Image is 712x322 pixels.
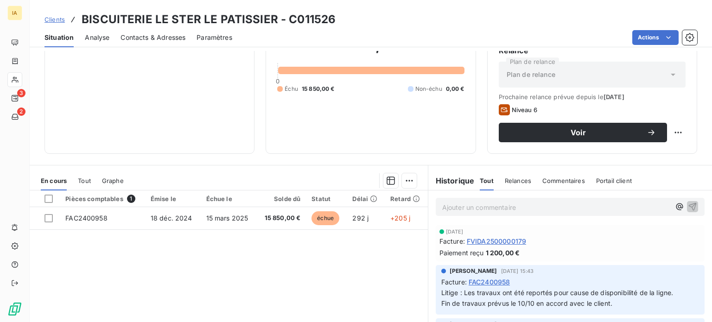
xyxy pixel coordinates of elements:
[352,214,369,222] span: 292 j
[311,195,341,202] div: Statut
[276,77,280,85] span: 0
[450,267,497,275] span: [PERSON_NAME]
[151,214,192,222] span: 18 déc. 2024
[262,195,300,202] div: Solde dû
[439,236,465,246] span: Facture :
[44,16,65,23] span: Clients
[65,195,140,203] div: Pièces comptables
[41,177,67,184] span: En cours
[17,89,25,97] span: 3
[632,30,679,45] button: Actions
[428,175,475,186] h6: Historique
[44,33,74,42] span: Situation
[7,302,22,316] img: Logo LeanPay
[262,214,300,223] span: 15 850,00 €
[680,290,703,313] iframe: Intercom live chat
[151,195,195,202] div: Émise le
[85,33,109,42] span: Analyse
[65,214,108,222] span: FAC2400958
[285,85,298,93] span: Échu
[596,177,632,184] span: Portail client
[542,177,585,184] span: Commentaires
[512,106,537,114] span: Niveau 6
[390,195,422,202] div: Retard
[121,33,185,42] span: Contacts & Adresses
[352,195,379,202] div: Délai
[505,177,531,184] span: Relances
[501,268,534,274] span: [DATE] 15:43
[467,236,526,246] span: FVIDA2500000179
[486,248,520,258] span: 1 200,00 €
[415,85,442,93] span: Non-échu
[311,211,339,225] span: échue
[507,70,555,79] span: Plan de relance
[441,277,467,287] span: Facture :
[439,248,484,258] span: Paiement reçu
[17,107,25,116] span: 2
[604,93,624,101] span: [DATE]
[499,123,667,142] button: Voir
[102,177,124,184] span: Graphe
[7,6,22,20] div: IA
[510,129,647,136] span: Voir
[469,277,510,287] span: FAC2400958
[44,15,65,24] a: Clients
[206,214,248,222] span: 15 mars 2025
[499,93,686,101] span: Prochaine relance prévue depuis le
[446,85,464,93] span: 0,00 €
[206,195,251,202] div: Échue le
[390,214,410,222] span: +205 j
[446,229,464,234] span: [DATE]
[480,177,494,184] span: Tout
[302,85,335,93] span: 15 850,00 €
[441,289,674,307] span: Litige : Les travaux ont été reportés pour cause de disponibilité de la ligne. Fin de travaux pré...
[78,177,91,184] span: Tout
[127,195,135,203] span: 1
[82,11,336,28] h3: BISCUITERIE LE STER LE PATISSIER - C011526
[197,33,232,42] span: Paramètres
